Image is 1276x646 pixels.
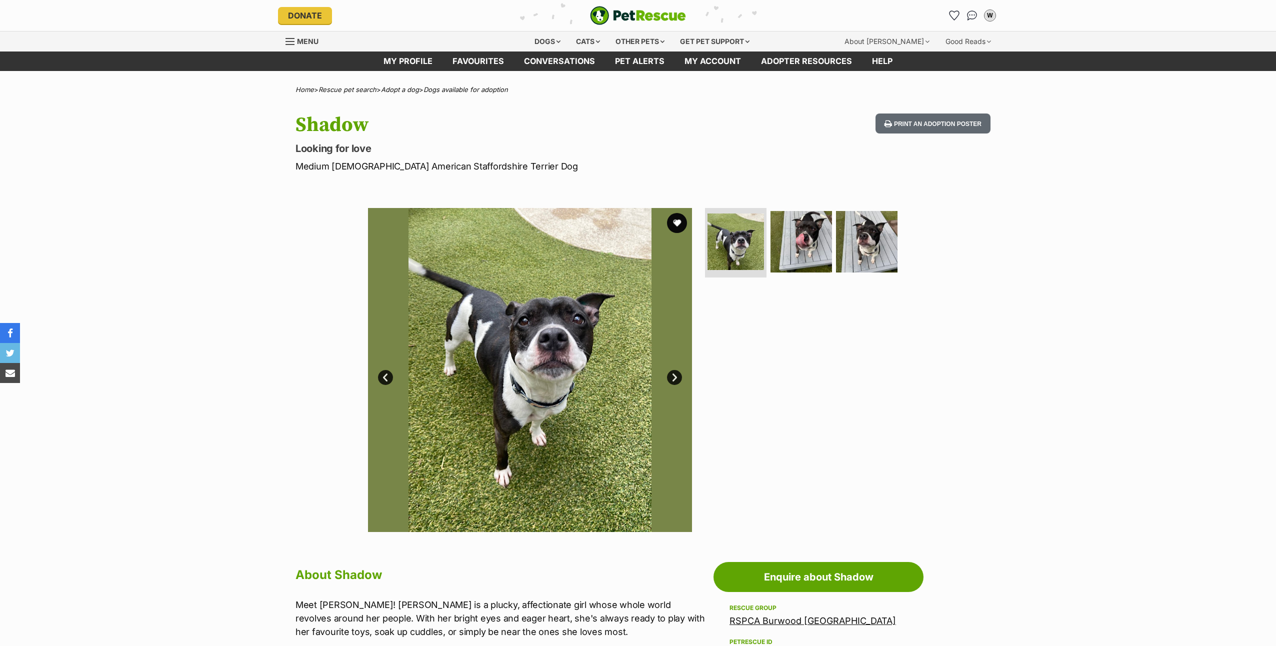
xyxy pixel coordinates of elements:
a: Donate [278,7,332,24]
a: RSPCA Burwood [GEOGRAPHIC_DATA] [729,615,896,626]
img: chat-41dd97257d64d25036548639549fe6c8038ab92f7586957e7f3b1b290dea8141.svg [967,10,977,20]
div: Get pet support [673,31,756,51]
h2: About Shadow [295,564,708,586]
img: Photo of Shadow [836,211,897,272]
a: My account [674,51,751,71]
div: PetRescue ID [729,638,907,646]
img: Photo of Shadow [692,208,1016,532]
a: Favourites [946,7,962,23]
a: Adopt a dog [381,85,419,93]
p: Looking for love [295,141,718,155]
p: Medium [DEMOGRAPHIC_DATA] American Staffordshire Terrier Dog [295,159,718,173]
a: Help [862,51,902,71]
button: Print an adoption poster [875,113,990,134]
div: W [985,10,995,20]
button: My account [982,7,998,23]
a: Menu [285,31,325,49]
a: Rescue pet search [318,85,376,93]
a: Home [295,85,314,93]
div: Rescue group [729,604,907,612]
a: Next [667,370,682,385]
div: > > > [270,86,1005,93]
a: My profile [373,51,442,71]
div: About [PERSON_NAME] [837,31,936,51]
button: favourite [667,213,687,233]
ul: Account quick links [946,7,998,23]
img: Photo of Shadow [368,208,692,532]
a: Favourites [442,51,514,71]
a: Enquire about Shadow [713,562,923,592]
img: Photo of Shadow [707,213,764,270]
a: conversations [514,51,605,71]
div: Other pets [608,31,671,51]
a: Pet alerts [605,51,674,71]
div: Good Reads [938,31,998,51]
h1: Shadow [295,113,718,136]
p: Meet [PERSON_NAME]! [PERSON_NAME] is a plucky, affectionate girl whose whole world revolves aroun... [295,598,708,638]
a: Dogs available for adoption [423,85,508,93]
a: Adopter resources [751,51,862,71]
a: Prev [378,370,393,385]
span: Menu [297,37,318,45]
div: Dogs [527,31,567,51]
img: Photo of Shadow [770,211,832,272]
img: logo-e224e6f780fb5917bec1dbf3a21bbac754714ae5b6737aabdf751b685950b380.svg [590,6,686,25]
a: PetRescue [590,6,686,25]
div: Cats [569,31,607,51]
a: Conversations [964,7,980,23]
